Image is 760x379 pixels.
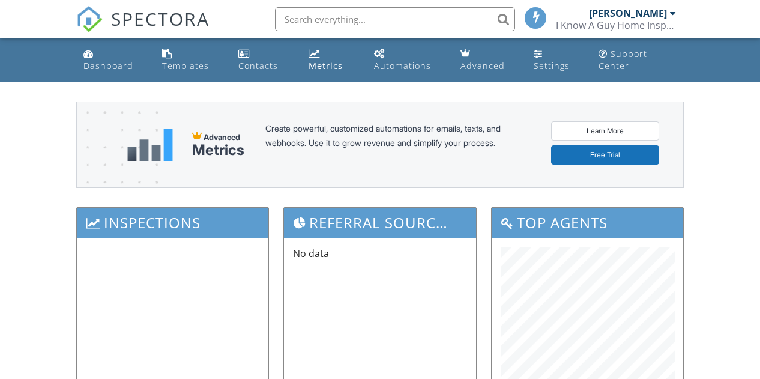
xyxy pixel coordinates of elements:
[369,43,446,77] a: Automations (Basic)
[594,43,681,77] a: Support Center
[456,43,519,77] a: Advanced
[284,208,476,237] h3: Referral Sources
[599,48,647,71] div: Support Center
[127,129,173,161] img: metrics-aadfce2e17a16c02574e7fc40e4d6b8174baaf19895a402c862ea781aae8ef5b.svg
[76,16,210,41] a: SPECTORA
[534,60,570,71] div: Settings
[157,43,224,77] a: Templates
[556,19,676,31] div: I Know A Guy Home Inspections LLC
[238,60,278,71] div: Contacts
[77,102,158,235] img: advanced-banner-bg-f6ff0eecfa0ee76150a1dea9fec4b49f333892f74bc19f1b897a312d7a1b2ff3.png
[111,6,210,31] span: SPECTORA
[551,121,659,141] a: Learn More
[234,43,294,77] a: Contacts
[374,60,431,71] div: Automations
[76,6,103,32] img: The Best Home Inspection Software - Spectora
[529,43,584,77] a: Settings
[192,142,244,159] div: Metrics
[309,60,343,71] div: Metrics
[77,208,269,237] h3: Inspections
[83,60,133,71] div: Dashboard
[265,121,529,168] div: Create powerful, customized automations for emails, texts, and webhooks. Use it to grow revenue a...
[79,43,148,77] a: Dashboard
[304,43,360,77] a: Metrics
[204,132,240,142] span: Advanced
[589,7,667,19] div: [PERSON_NAME]
[492,208,684,237] h3: Top Agents
[551,145,659,165] a: Free Trial
[275,7,515,31] input: Search everything...
[162,60,209,71] div: Templates
[460,60,505,71] div: Advanced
